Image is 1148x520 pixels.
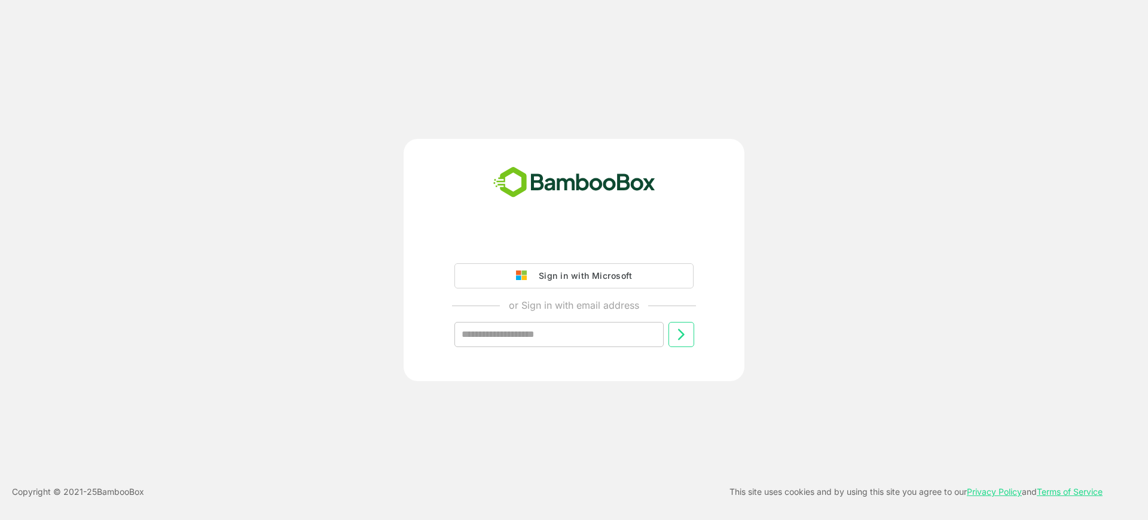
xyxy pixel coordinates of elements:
div: Sign in with Microsoft [533,268,632,284]
img: google [516,270,533,281]
a: Terms of Service [1037,486,1103,497]
a: Privacy Policy [967,486,1022,497]
p: Copyright © 2021- 25 BambooBox [12,485,144,499]
iframe: Sign in with Google Button [448,230,700,256]
p: or Sign in with email address [509,298,639,312]
p: This site uses cookies and by using this site you agree to our and [729,485,1103,499]
img: bamboobox [487,163,662,202]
